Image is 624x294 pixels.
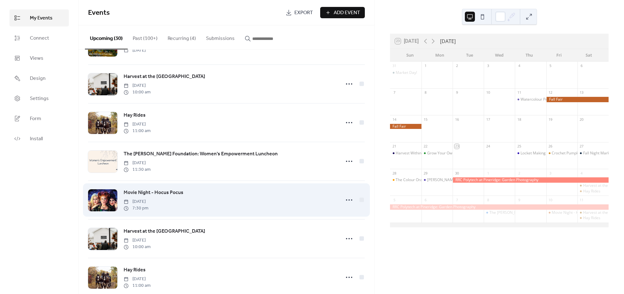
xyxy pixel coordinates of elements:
div: Harvest at the Hollow Market [577,210,609,215]
div: 16 [454,117,459,122]
span: [DATE] [124,276,151,282]
div: 10 [548,197,553,202]
div: 2 [517,171,521,175]
button: Recurring (4) [163,25,201,49]
div: Market Day! [396,70,417,75]
div: Crochet Pumpkin Workshop [552,151,600,156]
div: RRC Polytech at Pineridge: Garden Photography [390,204,609,210]
div: 1 [486,171,490,175]
div: Harvest Within: Fall Equinox Retreat [396,151,458,156]
div: 23 [454,144,459,149]
div: 9 [454,90,459,95]
div: Market Day! [390,70,421,75]
div: Fall Fair [390,124,421,129]
div: 11 [579,197,584,202]
div: 3 [548,171,553,175]
div: 20 [579,117,584,122]
div: 2 [454,64,459,68]
a: Settings [9,90,69,107]
div: [DATE] [440,37,456,45]
div: 26 [548,144,553,149]
span: Settings [30,95,49,103]
div: Tue [455,49,485,62]
div: Hay Rides [583,215,600,221]
div: The Colour Orange [396,177,429,183]
div: 7 [392,90,397,95]
div: 7 [454,197,459,202]
div: 24 [486,144,490,149]
span: Events [88,6,110,20]
span: 7:30 pm [124,205,148,212]
div: 25 [517,144,521,149]
a: My Events [9,9,69,26]
a: Install [9,130,69,147]
div: 22 [423,144,428,149]
a: Views [9,50,69,67]
span: [DATE] [124,160,151,166]
div: 19 [548,117,553,122]
button: Past (100+) [128,25,163,49]
div: 27 [579,144,584,149]
div: 21 [392,144,397,149]
div: Taylor Swift Album Release Cookie Decorating Workshop [421,177,453,183]
div: 10 [486,90,490,95]
span: Views [30,55,43,62]
span: [DATE] [124,237,151,244]
a: Design [9,70,69,87]
div: Movie Night - Hocus Pocus [546,210,577,215]
div: Fall Night Market [577,151,609,156]
div: Harvest at the Hollow Market [577,183,609,188]
div: Locket Making Workshop [521,151,564,156]
div: [PERSON_NAME] Album Release Cookie Decorating Workshop [427,177,536,183]
a: The [PERSON_NAME] Foundation: Women's Empowerment Luncheon [124,150,278,158]
div: Sat [574,49,604,62]
a: Export [281,7,318,18]
a: Form [9,110,69,127]
span: Hay Rides [124,266,146,274]
div: Fri [544,49,574,62]
span: My Events [30,14,53,22]
div: Harvest Within: Fall Equinox Retreat [390,151,421,156]
div: Fall Night Market [583,151,613,156]
span: 11:00 am [124,128,151,134]
div: Grow Your Own Mushroom Workshop [421,151,453,156]
div: 8 [423,90,428,95]
a: Connect [9,30,69,47]
span: Connect [30,35,49,42]
div: 8 [486,197,490,202]
span: Install [30,135,43,143]
div: Hay Rides [577,189,609,194]
div: 4 [579,171,584,175]
button: Add Event [320,7,365,18]
div: Watercolour Pencil Workshop [521,97,572,102]
button: Submissions [201,25,240,49]
div: 28 [392,171,397,175]
div: Mon [425,49,455,62]
span: Form [30,115,41,123]
div: 29 [423,171,428,175]
span: [DATE] [124,47,146,54]
div: 18 [517,117,521,122]
span: [DATE] [124,198,148,205]
span: [DATE] [124,121,151,128]
div: 30 [454,171,459,175]
span: Hay Rides [124,112,146,119]
div: The Colour Orange [390,177,421,183]
div: Crochet Pumpkin Workshop [546,151,577,156]
div: Hay Rides [577,215,609,221]
div: 5 [392,197,397,202]
div: 6 [579,64,584,68]
div: Grow Your Own Mushroom Workshop [427,151,493,156]
div: The [PERSON_NAME] Foundation: Women's Empowerment Luncheon [489,210,610,215]
div: Thu [514,49,544,62]
div: 15 [423,117,428,122]
div: Sun [395,49,425,62]
span: Movie Night - Hocus Pocus [124,189,183,197]
div: Fall Fair [546,97,609,102]
span: 10:00 am [124,89,151,96]
div: 31 [392,64,397,68]
a: Hay Rides [124,111,146,119]
div: 4 [517,64,521,68]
